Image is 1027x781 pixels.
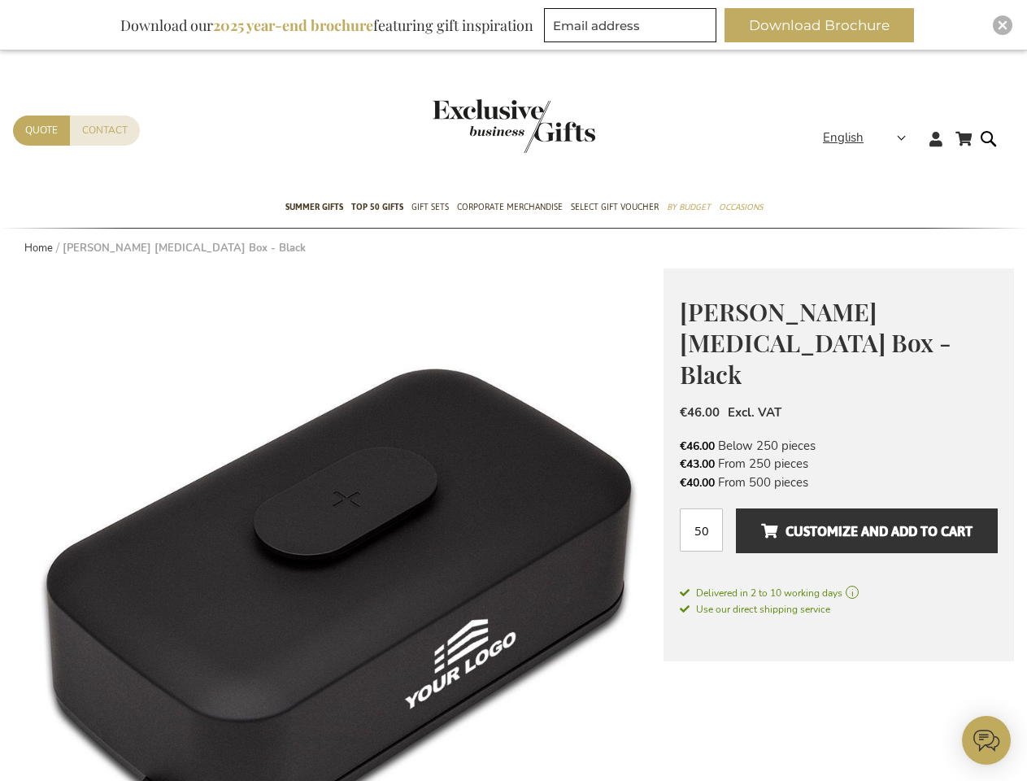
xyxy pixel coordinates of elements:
li: Below 250 pieces [680,437,998,455]
a: Use our direct shipping service [680,600,830,617]
strong: [PERSON_NAME] [MEDICAL_DATA] Box - Black [63,241,306,255]
a: Contact [70,116,140,146]
input: Qty [680,508,723,552]
div: English [823,129,916,147]
form: marketing offers and promotions [544,8,721,47]
span: Select Gift Voucher [571,199,659,216]
span: Customize and add to cart [761,518,973,544]
a: Delivered in 2 to 10 working days [680,586,998,600]
span: €40.00 [680,475,715,491]
span: Excl. VAT [728,404,781,421]
img: Exclusive Business gifts logo [433,99,595,153]
div: Close [993,15,1012,35]
li: From 500 pieces [680,473,998,491]
li: From 250 pieces [680,455,998,473]
span: English [823,129,864,147]
span: [PERSON_NAME] [MEDICAL_DATA] Box - Black [680,295,951,390]
input: Email address [544,8,716,42]
b: 2025 year-end brochure [213,15,373,35]
span: TOP 50 Gifts [351,199,403,216]
span: Corporate Merchandise [457,199,563,216]
button: Customize and add to cart [736,508,998,553]
span: Gift Sets [411,199,449,216]
img: Close [998,20,1007,30]
span: Summer Gifts [285,199,343,216]
span: €46.00 [680,438,715,454]
span: €46.00 [680,404,720,421]
a: Home [24,241,53,255]
iframe: belco-activator-frame [962,716,1011,765]
button: Download Brochure [725,8,914,42]
a: Quote [13,116,70,146]
span: Occasions [719,199,763,216]
span: Use our direct shipping service [680,603,830,616]
span: €43.00 [680,456,715,472]
div: Download our featuring gift inspiration [113,8,541,42]
span: By Budget [667,199,711,216]
a: store logo [433,99,514,153]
